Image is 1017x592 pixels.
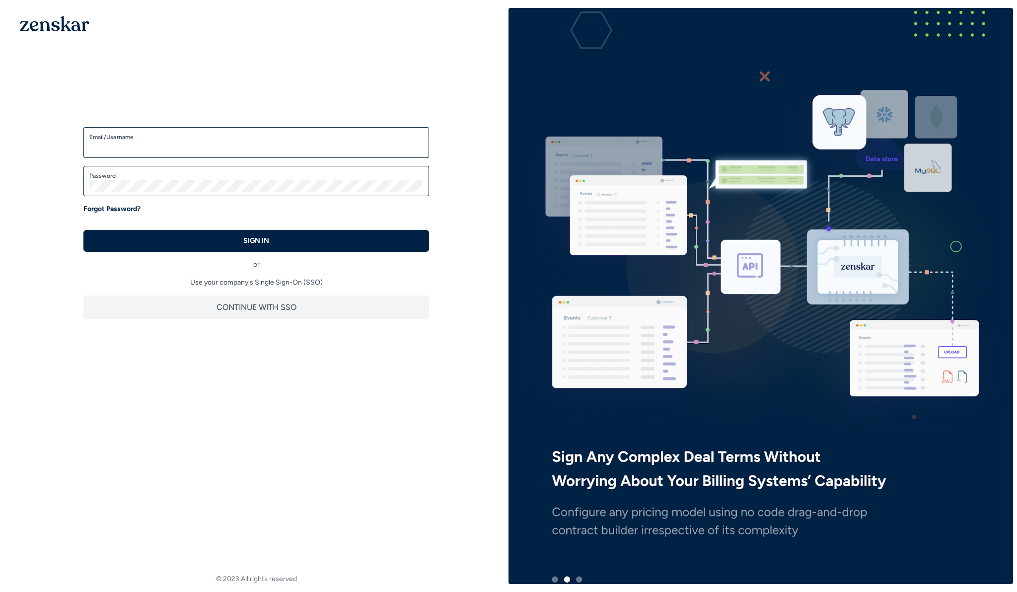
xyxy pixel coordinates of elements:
[83,296,429,319] button: CONTINUE WITH SSO
[83,230,429,252] button: SIGN IN
[89,133,423,141] label: Email/Username
[83,278,429,288] p: Use your company's Single Sign-On (SSO)
[83,204,141,214] a: Forgot Password?
[4,574,508,584] footer: © 2023 All rights reserved
[243,236,269,246] p: SIGN IN
[89,172,423,180] label: Password
[20,16,89,31] img: 1OGAJ2xQqyY4LXKgY66KYq0eOWRCkrZdAb3gUhuVAqdWPZE9SRJmCz+oDMSn4zDLXe31Ii730ItAGKgCKgCCgCikA4Av8PJUP...
[83,252,429,270] div: or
